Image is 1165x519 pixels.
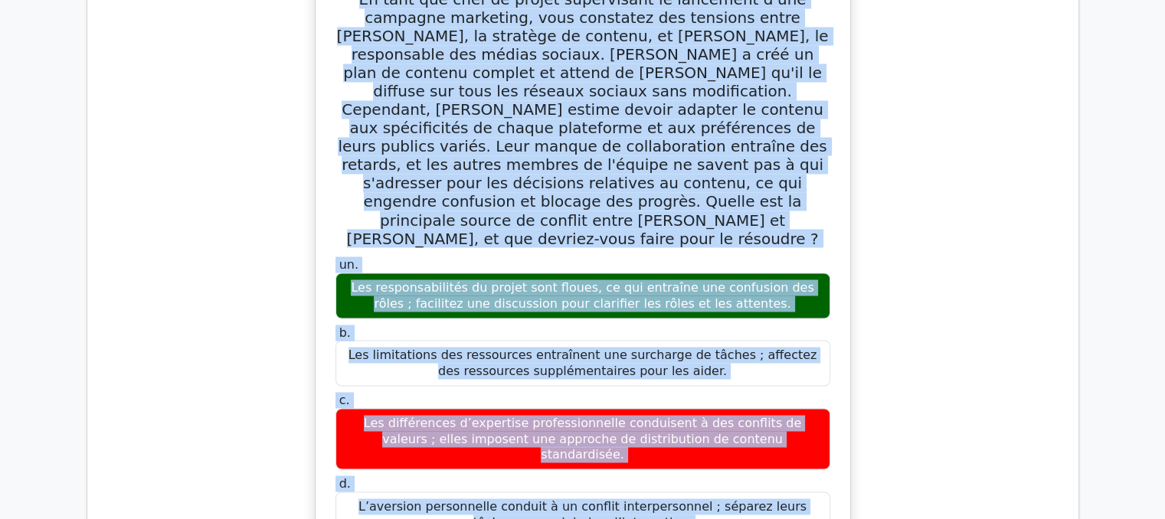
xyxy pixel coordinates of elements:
font: Les limitations des ressources entraînent une surcharge de tâches ; affectez des ressources suppl... [349,347,817,377]
font: c. [339,392,350,406]
font: Les responsabilités du projet sont floues, ce qui entraîne une confusion des rôles ; facilitez un... [351,279,813,310]
font: b. [339,325,351,339]
font: Les différences d’expertise professionnelle conduisent à des conflits de valeurs ; elles imposent... [364,415,801,462]
font: d. [339,475,351,490]
font: un. [339,256,358,271]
